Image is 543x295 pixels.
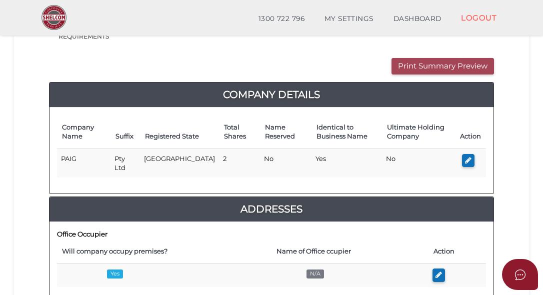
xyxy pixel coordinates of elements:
td: Pty Ltd [110,148,140,177]
td: 2 [219,148,260,177]
th: Action [428,239,486,263]
td: [GEOGRAPHIC_DATA] [140,148,219,177]
th: Ultimate Holding Company [382,115,455,149]
button: Open asap [502,259,538,290]
td: No [260,148,311,177]
th: Total Shares [219,115,260,149]
td: No [382,148,455,177]
th: Identical to Business Name [311,115,382,149]
td: PAIG [57,148,110,177]
th: Registered State [140,115,219,149]
th: Suffix [110,115,140,149]
button: Print Summary Preview [391,58,494,74]
a: 1300 722 796 [248,9,314,29]
th: Name of Office ccupier [271,239,428,263]
th: Action [455,115,486,149]
td: Yes [311,148,382,177]
a: LOGOUT [451,7,506,28]
a: DASHBOARD [383,9,451,29]
span: Yes [107,269,123,278]
span: N/A [306,269,324,278]
a: MY SETTINGS [314,9,383,29]
b: Office Occupier [57,230,107,238]
a: Addresses [49,201,493,217]
th: Will company occupy premises? [57,239,271,263]
th: Name Reserved [260,115,311,149]
th: Company Name [57,115,110,149]
a: Company Details [49,86,493,102]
